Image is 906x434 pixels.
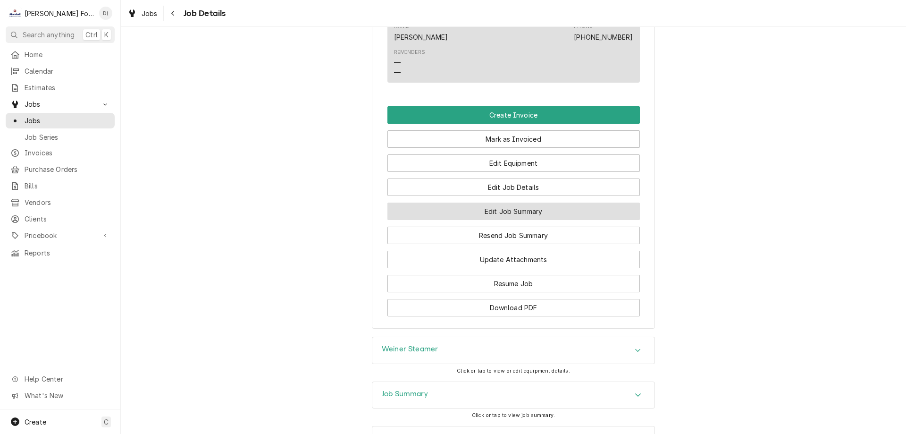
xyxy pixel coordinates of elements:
[181,7,226,20] span: Job Details
[25,164,110,174] span: Purchase Orders
[25,99,96,109] span: Jobs
[387,275,640,292] button: Resume Job
[394,32,448,42] div: [PERSON_NAME]
[25,83,110,93] span: Estimates
[387,299,640,316] button: Download PDF
[372,382,654,408] button: Accordion Details Expand Trigger
[387,130,640,148] button: Mark as Invoiced
[457,368,570,374] span: Click or tap to view or edit equipment details.
[6,245,115,261] a: Reports
[574,33,633,41] a: [PHONE_NUMBER]
[6,80,115,95] a: Estimates
[6,96,115,112] a: Go to Jobs
[166,6,181,21] button: Navigate back
[387,244,640,268] div: Button Group Row
[6,162,115,177] a: Purchase Orders
[387,106,640,124] button: Create Invoice
[99,7,112,20] div: Derek Testa (81)'s Avatar
[25,50,110,60] span: Home
[387,196,640,220] div: Button Group Row
[23,30,75,40] span: Search anything
[387,18,640,87] div: Client Contact List
[387,179,640,196] button: Edit Job Details
[6,26,115,43] button: Search anythingCtrlK
[382,390,428,399] h3: Job Summary
[25,148,110,158] span: Invoices
[6,113,115,128] a: Jobs
[387,106,640,316] div: Button Group
[372,337,654,364] button: Accordion Details Expand Trigger
[394,58,401,68] div: —
[387,9,640,86] div: Client Contact
[387,172,640,196] div: Button Group Row
[394,49,425,77] div: Reminders
[372,337,654,364] div: Accordion Header
[387,148,640,172] div: Button Group Row
[6,388,115,403] a: Go to What's New
[6,371,115,387] a: Go to Help Center
[25,132,110,142] span: Job Series
[25,9,94,18] div: [PERSON_NAME] Food Equipment Service
[6,129,115,145] a: Job Series
[6,211,115,227] a: Clients
[387,18,640,83] div: Contact
[25,230,96,240] span: Pricebook
[472,412,555,418] span: Click or tap to view job summary.
[382,345,438,354] h3: Weiner Steamer
[25,66,110,76] span: Calendar
[387,292,640,316] div: Button Group Row
[124,6,161,21] a: Jobs
[142,9,158,18] span: Jobs
[6,47,115,62] a: Home
[25,214,110,224] span: Clients
[6,195,115,210] a: Vendors
[387,106,640,124] div: Button Group Row
[99,7,112,20] div: D(
[387,251,640,268] button: Update Attachments
[394,68,401,77] div: —
[104,30,109,40] span: K
[372,337,655,364] div: Weiner Steamer
[387,124,640,148] div: Button Group Row
[387,268,640,292] div: Button Group Row
[6,145,115,161] a: Invoices
[25,197,110,207] span: Vendors
[25,116,110,126] span: Jobs
[387,220,640,244] div: Button Group Row
[8,7,22,20] div: Marshall Food Equipment Service's Avatar
[394,49,425,56] div: Reminders
[387,154,640,172] button: Edit Equipment
[25,181,110,191] span: Bills
[394,23,448,42] div: Name
[25,374,109,384] span: Help Center
[25,418,46,426] span: Create
[104,417,109,427] span: C
[25,248,110,258] span: Reports
[6,178,115,194] a: Bills
[6,63,115,79] a: Calendar
[574,23,633,42] div: Phone
[8,7,22,20] div: M
[372,382,654,408] div: Accordion Header
[387,203,640,220] button: Edit Job Summary
[372,382,655,409] div: Job Summary
[85,30,98,40] span: Ctrl
[6,228,115,243] a: Go to Pricebook
[25,391,109,400] span: What's New
[387,227,640,244] button: Resend Job Summary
